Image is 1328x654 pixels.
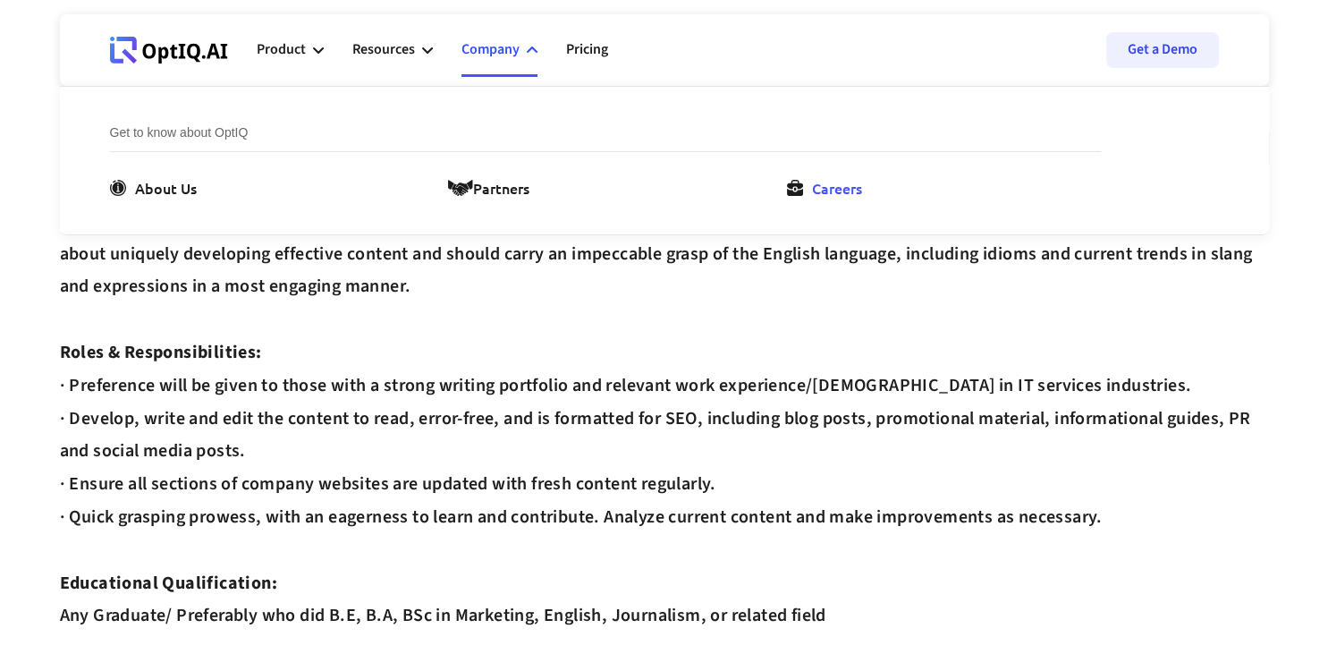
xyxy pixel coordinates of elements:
[110,23,228,77] a: Webflow Homepage
[110,177,204,199] a: About Us
[60,86,1269,235] nav: Company
[110,123,1101,152] div: Get to know about OptIQ
[787,177,869,199] a: Careers
[812,177,862,199] div: Careers
[60,571,277,596] strong: Educational Qualification:
[566,23,608,77] a: Pricing
[1106,32,1219,68] a: Get a Demo
[352,23,433,77] div: Resources
[473,177,529,199] div: Partners
[461,38,520,62] div: Company
[352,38,415,62] div: Resources
[135,177,197,199] div: About Us
[60,340,262,365] strong: Roles & Responsibilities:
[257,38,306,62] div: Product
[257,23,324,77] div: Product
[448,177,537,199] a: Partners
[461,23,537,77] div: Company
